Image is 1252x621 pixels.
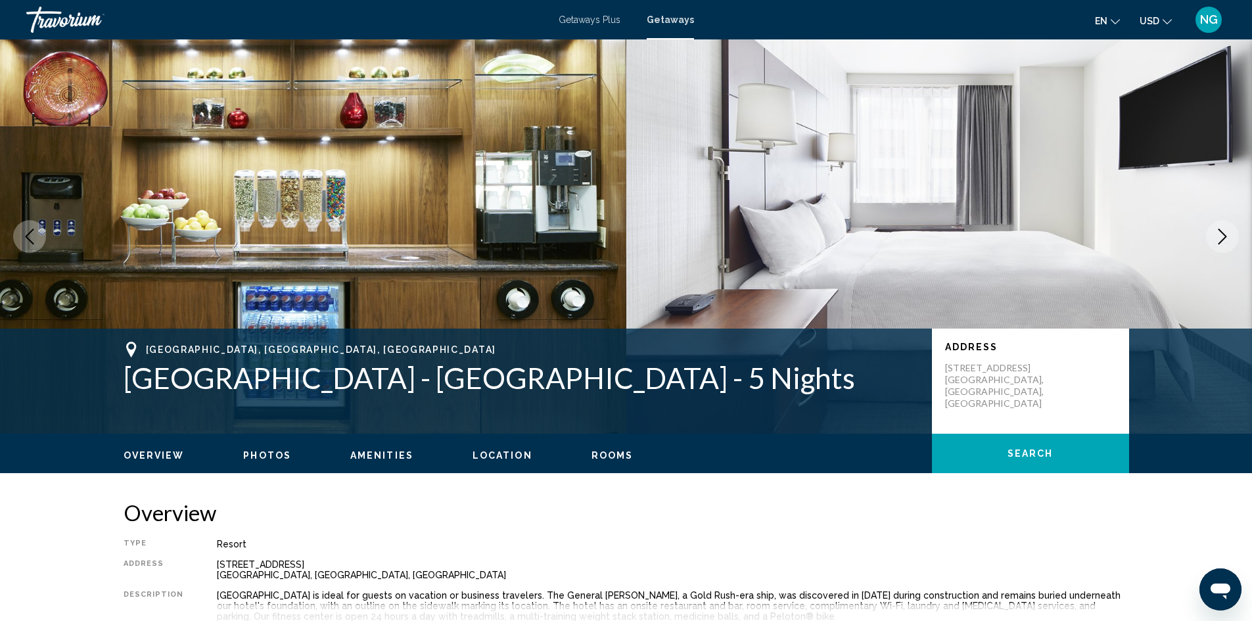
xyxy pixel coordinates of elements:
[945,342,1116,352] p: Address
[945,362,1050,409] p: [STREET_ADDRESS] [GEOGRAPHIC_DATA], [GEOGRAPHIC_DATA], [GEOGRAPHIC_DATA]
[1199,568,1241,610] iframe: Button to launch messaging window
[473,449,532,461] button: Location
[26,7,545,33] a: Travorium
[350,449,413,461] button: Amenities
[217,559,1129,580] div: [STREET_ADDRESS] [GEOGRAPHIC_DATA], [GEOGRAPHIC_DATA], [GEOGRAPHIC_DATA]
[473,450,532,461] span: Location
[932,434,1129,473] button: Search
[1008,449,1054,459] span: Search
[591,449,634,461] button: Rooms
[350,450,413,461] span: Amenities
[124,361,919,395] h1: [GEOGRAPHIC_DATA] - [GEOGRAPHIC_DATA] - 5 Nights
[124,449,185,461] button: Overview
[13,220,46,253] button: Previous image
[647,14,694,25] a: Getaways
[1095,11,1120,30] button: Change language
[1095,16,1107,26] span: en
[124,499,1129,526] h2: Overview
[591,450,634,461] span: Rooms
[146,344,496,355] span: [GEOGRAPHIC_DATA], [GEOGRAPHIC_DATA], [GEOGRAPHIC_DATA]
[124,450,185,461] span: Overview
[124,539,184,549] div: Type
[217,539,1129,549] div: Resort
[124,559,184,580] div: Address
[1140,16,1159,26] span: USD
[1192,6,1226,34] button: User Menu
[1140,11,1172,30] button: Change currency
[243,450,291,461] span: Photos
[559,14,620,25] a: Getaways Plus
[243,449,291,461] button: Photos
[1206,220,1239,253] button: Next image
[1200,13,1218,26] span: NG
